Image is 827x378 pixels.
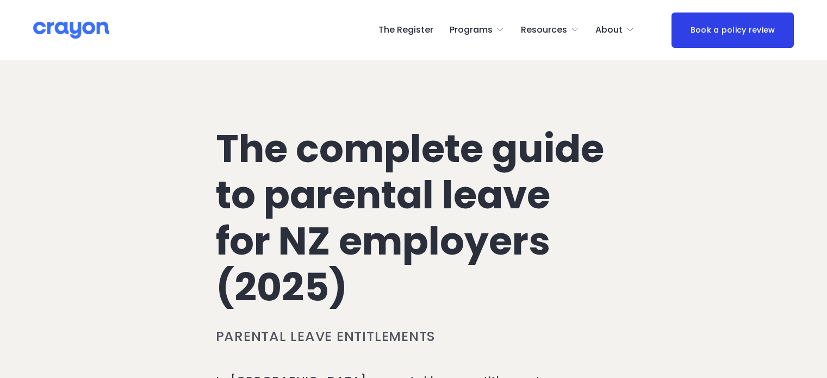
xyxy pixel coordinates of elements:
h1: The complete guide to parental leave for NZ employers (2025) [216,126,612,311]
a: folder dropdown [595,21,635,39]
a: folder dropdown [521,21,579,39]
a: folder dropdown [450,21,505,39]
span: About [595,22,623,38]
span: Resources [521,22,567,38]
a: Book a policy review [671,13,794,48]
a: The Register [378,21,433,39]
a: Parental leave entitlements [216,327,436,346]
img: Crayon [33,21,109,40]
span: Programs [450,22,493,38]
